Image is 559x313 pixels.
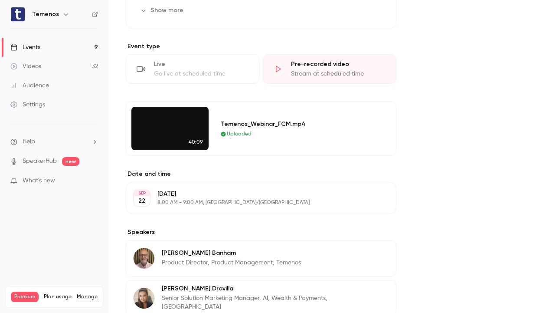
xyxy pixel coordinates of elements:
[138,197,145,205] p: 22
[88,177,98,185] iframe: Noticeable Trigger
[221,119,375,128] div: Temenos_Webinar_FCM.mp4
[157,190,350,198] p: [DATE]
[126,228,396,237] label: Speakers
[291,69,386,78] div: Stream at scheduled time
[10,137,98,146] li: help-dropdown-opener
[23,137,35,146] span: Help
[126,42,396,51] p: Event type
[134,190,150,196] div: SEP
[126,170,396,178] label: Date and time
[11,7,25,21] img: Temenos
[10,43,40,52] div: Events
[126,54,259,84] div: LiveGo live at scheduled time
[10,81,49,90] div: Audience
[162,249,301,257] p: [PERSON_NAME] Banham
[23,176,55,185] span: What's new
[227,130,252,138] span: Uploaded
[134,288,154,309] img: Irene Dravilla
[10,100,45,109] div: Settings
[126,240,396,277] div: Peter Banham[PERSON_NAME] BanhamProduct Director, Product Management, Temenos
[11,292,39,302] span: Premium
[291,60,386,69] div: Pre-recorded video
[162,258,301,267] p: Product Director, Product Management, Temenos
[137,3,189,17] button: Show more
[62,157,79,166] span: new
[134,248,154,269] img: Peter Banham
[154,60,248,69] div: Live
[10,62,41,71] div: Videos
[77,293,98,300] a: Manage
[263,54,396,84] div: Pre-recorded videoStream at scheduled time
[157,199,350,206] p: 8:00 AM - 9:00 AM, [GEOGRAPHIC_DATA]/[GEOGRAPHIC_DATA]
[32,10,59,19] h6: Temenos
[162,294,340,311] p: Senior Solution Marketing Manager, AI, Wealth & Payments, [GEOGRAPHIC_DATA]
[44,293,72,300] span: Plan usage
[186,137,205,147] span: 40:09
[23,157,57,166] a: SpeakerHub
[154,69,248,78] div: Go live at scheduled time
[162,284,340,293] p: [PERSON_NAME] Dravilla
